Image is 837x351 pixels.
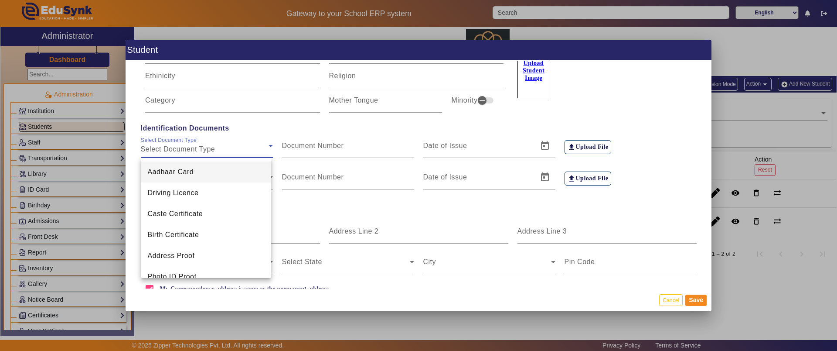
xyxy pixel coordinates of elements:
[148,251,195,261] span: Address Proof
[148,188,199,198] span: Driving Licence
[148,272,197,282] span: Photo ID Proof
[148,230,199,240] span: Birth Certificate
[148,167,194,177] span: Aadhaar Card
[148,209,203,219] span: Caste Certificate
